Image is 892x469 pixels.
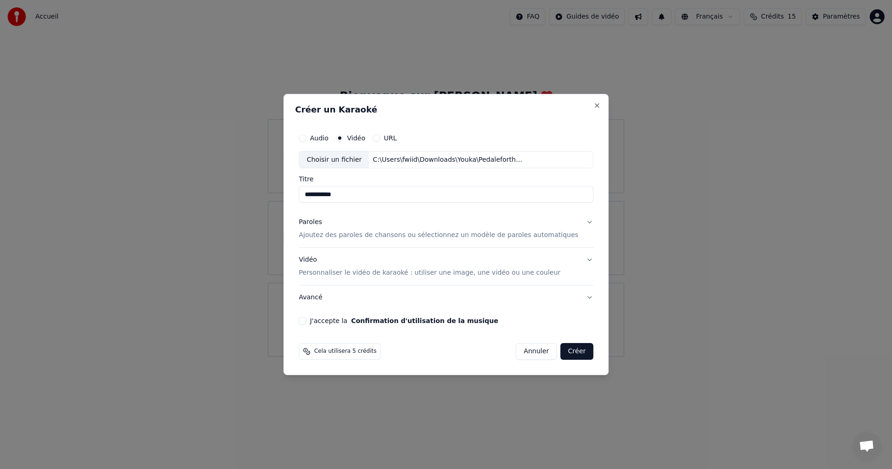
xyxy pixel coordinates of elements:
[369,155,527,165] div: C:\Users\fwiid\Downloads\Youka\Pedaleforth.mp4
[295,106,597,114] h2: Créer un Karaoké
[299,211,593,248] button: ParolesAjoutez des paroles de chansons ou sélectionnez un modèle de paroles automatiques
[347,135,365,141] label: Vidéo
[351,317,498,324] button: J'accepte la
[299,248,593,285] button: VidéoPersonnaliser le vidéo de karaoké : utiliser une image, une vidéo ou une couleur
[299,256,560,278] div: Vidéo
[561,343,593,360] button: Créer
[299,218,322,227] div: Paroles
[384,135,397,141] label: URL
[516,343,557,360] button: Annuler
[299,285,593,310] button: Avancé
[299,176,593,183] label: Titre
[299,152,369,168] div: Choisir un fichier
[310,135,328,141] label: Audio
[314,348,376,355] span: Cela utilisera 5 crédits
[310,317,498,324] label: J'accepte la
[299,231,578,240] p: Ajoutez des paroles de chansons ou sélectionnez un modèle de paroles automatiques
[299,268,560,277] p: Personnaliser le vidéo de karaoké : utiliser une image, une vidéo ou une couleur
